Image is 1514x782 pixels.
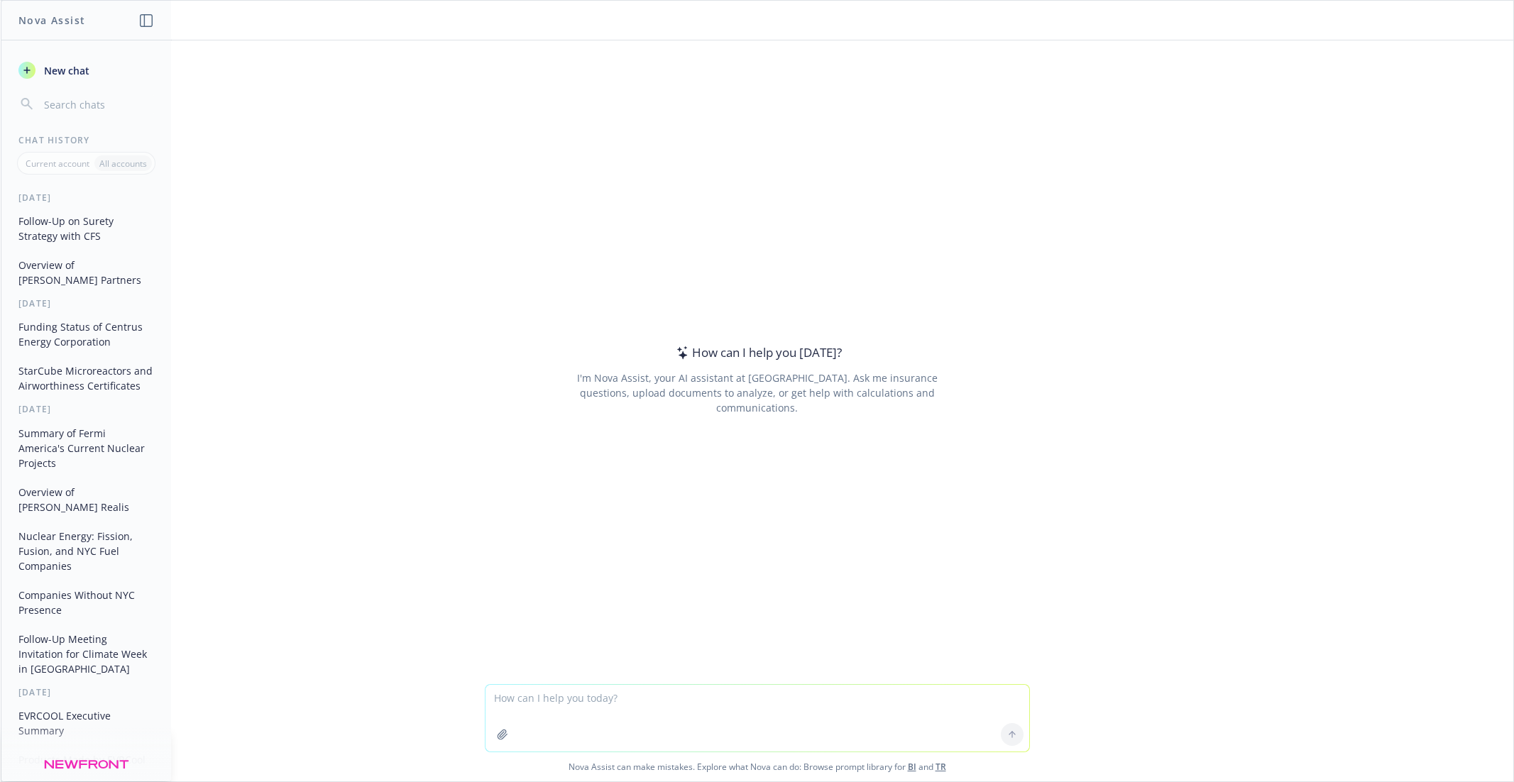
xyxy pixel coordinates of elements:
[672,343,842,362] div: How can I help you [DATE]?
[99,158,147,170] p: All accounts
[936,761,946,773] a: TR
[1,686,171,698] div: [DATE]
[13,422,160,475] button: Summary of Fermi America's Current Nuclear Projects
[13,315,160,353] button: Funding Status of Centrus Energy Corporation
[41,94,154,114] input: Search chats
[13,524,160,578] button: Nuclear Energy: Fission, Fusion, and NYC Fuel Companies
[13,480,160,519] button: Overview of [PERSON_NAME] Realis
[13,583,160,622] button: Companies Without NYC Presence
[13,253,160,292] button: Overview of [PERSON_NAME] Partners
[13,359,160,397] button: StarCube Microreactors and Airworthiness Certificates
[557,370,957,415] div: I'm Nova Assist, your AI assistant at [GEOGRAPHIC_DATA]. Ask me insurance questions, upload docum...
[1,134,171,146] div: Chat History
[26,158,89,170] p: Current account
[1,297,171,309] div: [DATE]
[13,627,160,681] button: Follow-Up Meeting Invitation for Climate Week in [GEOGRAPHIC_DATA]
[13,704,160,742] button: EVRCOOL Executive Summary
[13,209,160,248] button: Follow-Up on Surety Strategy with CFS
[18,13,85,28] h1: Nova Assist
[13,57,160,83] button: New chat
[908,761,916,773] a: BI
[1,403,171,415] div: [DATE]
[1,192,171,204] div: [DATE]
[41,63,89,78] span: New chat
[6,752,1508,781] span: Nova Assist can make mistakes. Explore what Nova can do: Browse prompt library for and
[13,748,160,771] button: Products Made by EVRCool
